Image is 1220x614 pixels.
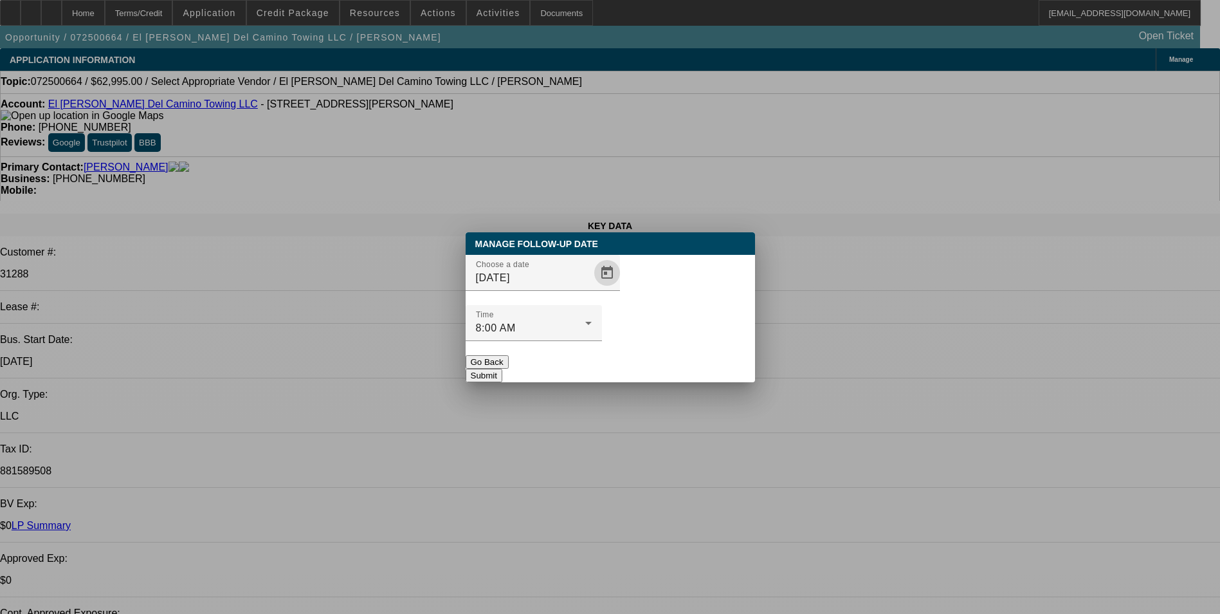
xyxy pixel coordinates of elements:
mat-label: Time [476,310,494,319]
span: Manage Follow-Up Date [475,239,598,249]
mat-label: Choose a date [476,260,529,268]
button: Submit [466,369,502,382]
button: Go Back [466,355,509,369]
span: 8:00 AM [476,322,516,333]
button: Open calendar [594,260,620,286]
